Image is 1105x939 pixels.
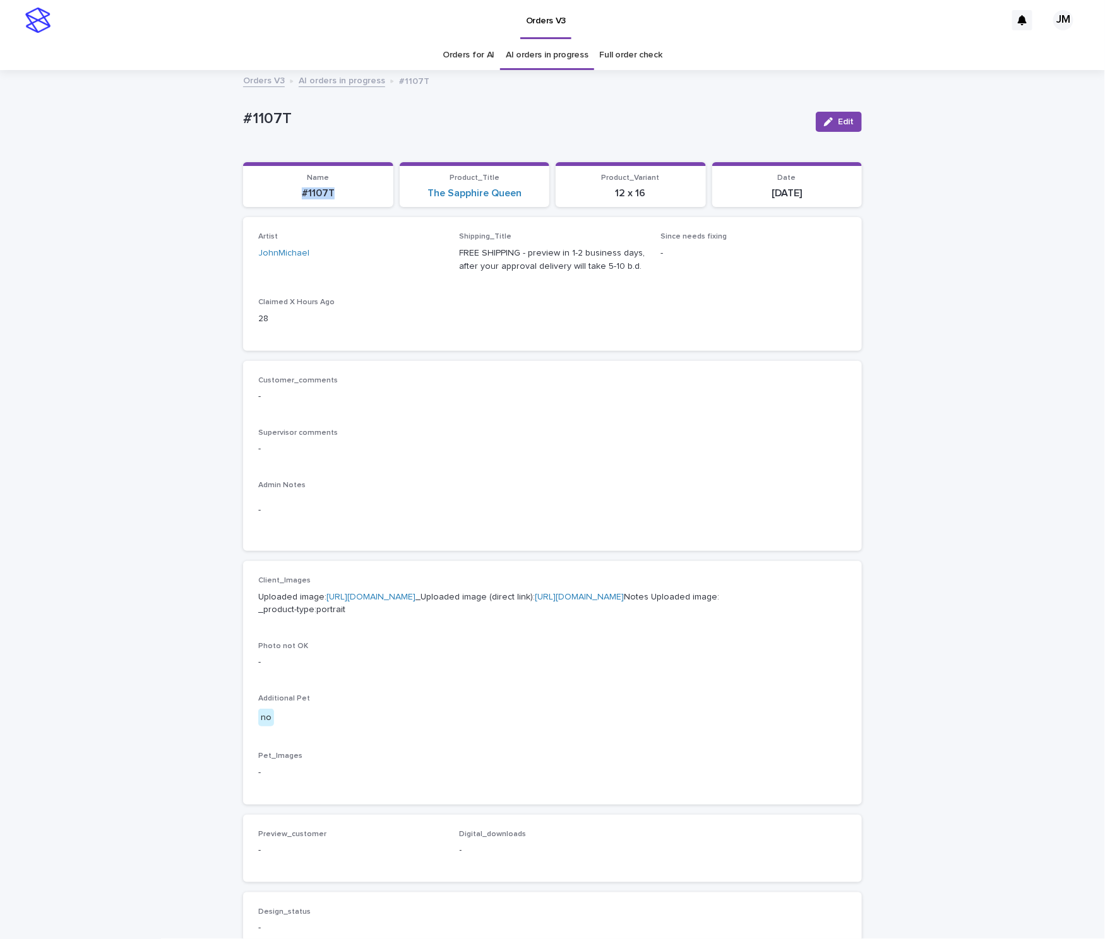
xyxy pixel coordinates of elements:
[460,247,646,273] p: FREE SHIPPING - preview in 1-2 business days, after your approval delivery will take 5-10 b.d.
[427,187,522,199] a: The Sapphire Queen
[399,73,429,87] p: #1107T
[258,247,309,260] a: JohnMichael
[660,247,847,260] p: -
[258,695,310,702] span: Additional Pet
[258,921,445,935] p: -
[25,8,51,33] img: stacker-logo-s-only.png
[299,73,385,87] a: AI orders in progress
[258,656,847,669] p: -
[243,110,806,128] p: #1107T
[258,504,847,517] p: -
[243,73,285,87] a: Orders V3
[258,312,445,326] p: 28
[258,481,306,489] span: Admin Notes
[443,40,494,70] a: Orders for AI
[258,830,326,838] span: Preview_customer
[660,233,727,240] span: Since needs fixing
[258,752,302,760] span: Pet_Images
[326,593,415,601] a: [URL][DOMAIN_NAME]
[258,642,308,650] span: Photo not OK
[460,233,512,240] span: Shipping_Title
[460,830,527,838] span: Digital_downloads
[307,174,329,182] span: Name
[251,187,386,199] p: #1107T
[720,187,855,199] p: [DATE]
[258,577,311,584] span: Client_Images
[258,377,338,384] span: Customer_comments
[838,117,854,126] span: Edit
[1053,10,1073,30] div: JM
[535,593,624,601] a: [URL][DOMAIN_NAME]
[460,844,646,857] p: -
[258,591,847,617] p: Uploaded image: _Uploaded image (direct link): Notes Uploaded image: _product-type:portrait
[258,429,338,437] span: Supervisor comments
[563,187,698,199] p: 12 x 16
[258,908,311,916] span: Design_status
[816,112,862,132] button: Edit
[258,844,445,857] p: -
[258,442,847,456] p: -
[258,766,847,779] p: -
[778,174,796,182] span: Date
[600,40,662,70] a: Full order check
[450,174,499,182] span: Product_Title
[258,390,847,403] p: -
[258,298,335,306] span: Claimed X Hours Ago
[602,174,660,182] span: Product_Variant
[258,709,274,727] div: no
[506,40,588,70] a: AI orders in progress
[258,233,278,240] span: Artist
